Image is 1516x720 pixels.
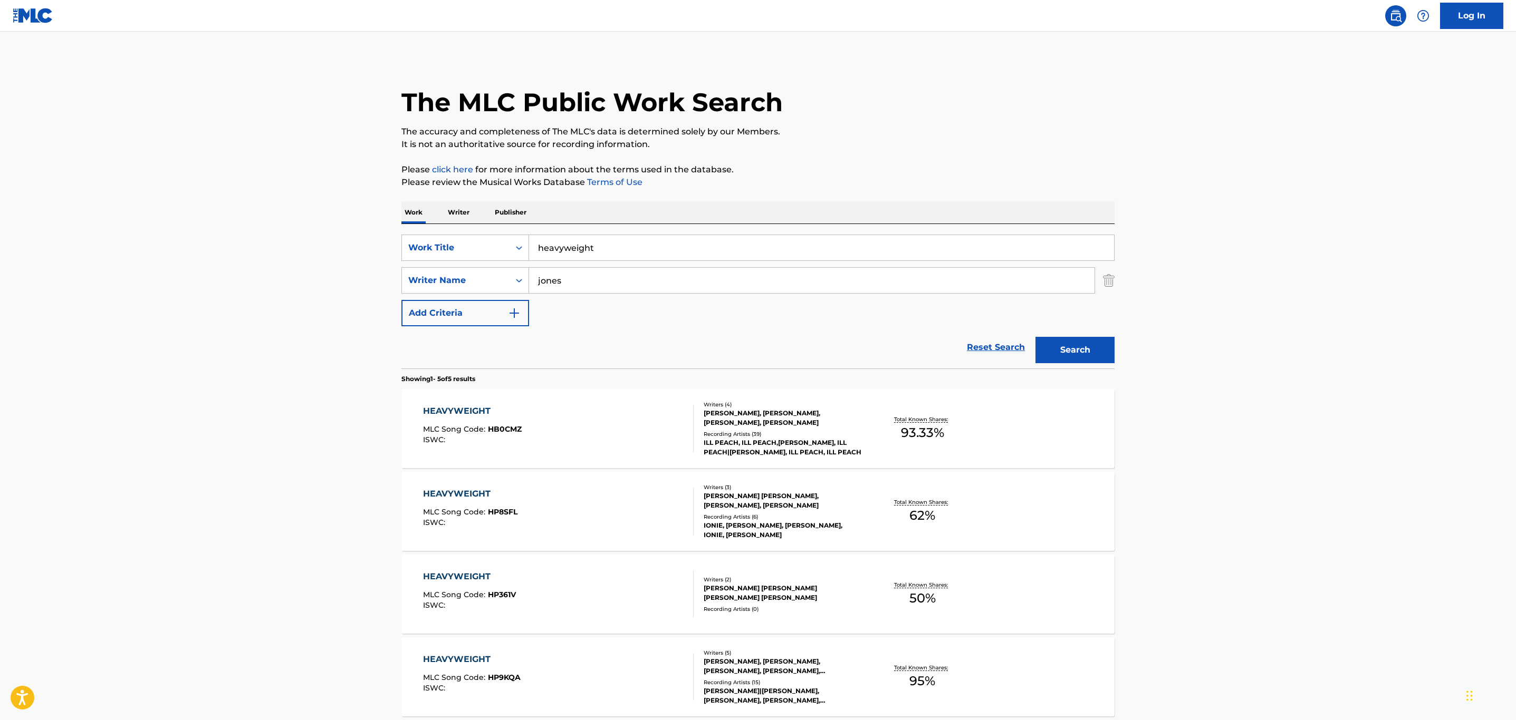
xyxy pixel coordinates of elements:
[962,336,1030,359] a: Reset Search
[423,653,521,666] div: HEAVYWEIGHT
[423,424,488,434] span: MLC Song Code :
[704,430,863,438] div: Recording Artists ( 39 )
[401,201,426,223] p: Work
[704,657,863,676] div: [PERSON_NAME], [PERSON_NAME], [PERSON_NAME], [PERSON_NAME], [PERSON_NAME]
[704,483,863,491] div: Writers ( 3 )
[408,274,503,287] div: Writer Name
[1103,267,1115,294] img: Delete Criterion
[585,177,642,187] a: Terms of Use
[909,506,935,525] span: 62 %
[704,521,863,540] div: IONIE, [PERSON_NAME], [PERSON_NAME], IONIE, [PERSON_NAME]
[1389,9,1402,22] img: search
[704,438,863,457] div: ILL PEACH, ILL PEACH,[PERSON_NAME], ILL PEACH|[PERSON_NAME], ILL PEACH, ILL PEACH
[894,664,951,672] p: Total Known Shares:
[704,678,863,686] div: Recording Artists ( 15 )
[492,201,530,223] p: Publisher
[1035,337,1115,363] button: Search
[1417,9,1429,22] img: help
[423,673,488,682] span: MLC Song Code :
[401,86,783,118] h1: The MLC Public Work Search
[488,673,521,682] span: HP9KQA
[13,8,53,23] img: MLC Logo
[401,389,1115,468] a: HEAVYWEIGHTMLC Song Code:HB0CMZISWC:Writers (4)[PERSON_NAME], [PERSON_NAME], [PERSON_NAME], [PERS...
[423,590,488,599] span: MLC Song Code :
[423,507,488,517] span: MLC Song Code :
[1385,5,1406,26] a: Public Search
[401,163,1115,176] p: Please for more information about the terms used in the database.
[704,576,863,583] div: Writers ( 2 )
[704,649,863,657] div: Writers ( 5 )
[909,589,936,608] span: 50 %
[401,176,1115,189] p: Please review the Musical Works Database
[894,415,951,423] p: Total Known Shares:
[894,498,951,506] p: Total Known Shares:
[704,491,863,510] div: [PERSON_NAME] [PERSON_NAME], [PERSON_NAME], [PERSON_NAME]
[1466,680,1473,712] div: Drag
[909,672,935,690] span: 95 %
[1440,3,1503,29] a: Log In
[423,488,517,500] div: HEAVYWEIGHT
[894,581,951,589] p: Total Known Shares:
[401,235,1115,368] form: Search Form
[488,424,522,434] span: HB0CMZ
[423,600,448,610] span: ISWC :
[401,374,475,384] p: Showing 1 - 5 of 5 results
[704,513,863,521] div: Recording Artists ( 6 )
[401,300,529,326] button: Add Criteria
[423,518,448,527] span: ISWC :
[1413,5,1434,26] div: Help
[432,164,473,174] a: click here
[508,307,521,319] img: 9d2ae6d4665cec9f34b9.svg
[423,570,516,583] div: HEAVYWEIGHT
[704,583,863,602] div: [PERSON_NAME] [PERSON_NAME] [PERSON_NAME] [PERSON_NAME]
[901,423,944,442] span: 93.33 %
[488,590,516,599] span: HP361V
[704,605,863,613] div: Recording Artists ( 0 )
[704,401,863,408] div: Writers ( 4 )
[1463,669,1516,720] iframe: Chat Widget
[488,507,517,517] span: HP8SFL
[401,472,1115,551] a: HEAVYWEIGHTMLC Song Code:HP8SFLISWC:Writers (3)[PERSON_NAME] [PERSON_NAME], [PERSON_NAME], [PERSO...
[423,405,522,417] div: HEAVYWEIGHT
[423,435,448,444] span: ISWC :
[401,554,1115,634] a: HEAVYWEIGHTMLC Song Code:HP361VISWC:Writers (2)[PERSON_NAME] [PERSON_NAME] [PERSON_NAME] [PERSON_...
[401,138,1115,151] p: It is not an authoritative source for recording information.
[445,201,473,223] p: Writer
[423,683,448,693] span: ISWC :
[408,241,503,254] div: Work Title
[704,408,863,427] div: [PERSON_NAME], [PERSON_NAME], [PERSON_NAME], [PERSON_NAME]
[704,686,863,705] div: [PERSON_NAME]|[PERSON_NAME], [PERSON_NAME], [PERSON_NAME],[PERSON_NAME], ALLSTAR JR & [PERSON_NAM...
[401,125,1115,138] p: The accuracy and completeness of The MLC's data is determined solely by our Members.
[401,637,1115,716] a: HEAVYWEIGHTMLC Song Code:HP9KQAISWC:Writers (5)[PERSON_NAME], [PERSON_NAME], [PERSON_NAME], [PERS...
